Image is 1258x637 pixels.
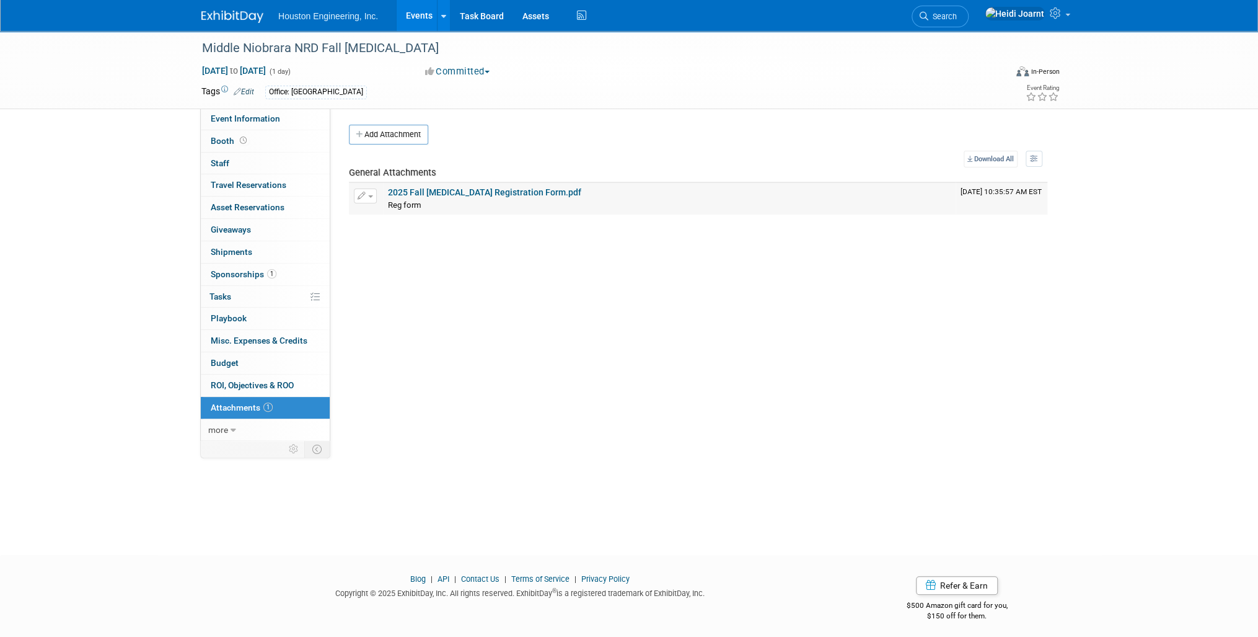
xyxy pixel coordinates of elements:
[237,136,249,145] span: Booth not reserved yet
[857,611,1057,621] div: $150 off for them.
[278,11,378,21] span: Houston Engineering, Inc.
[208,425,228,435] span: more
[234,87,254,96] a: Edit
[201,219,330,241] a: Giveaways
[211,247,252,257] span: Shipments
[388,187,581,197] a: 2025 Fall [MEDICAL_DATA] Registration Form.pdf
[211,358,239,368] span: Budget
[211,136,249,146] span: Booth
[511,574,570,584] a: Terms of Service
[211,114,280,123] span: Event Information
[928,12,957,21] span: Search
[1031,67,1060,76] div: In-Person
[428,574,436,584] span: |
[201,241,330,263] a: Shipments
[916,576,998,595] a: Refer & Earn
[349,167,436,178] span: General Attachments
[265,86,367,99] div: Office: [GEOGRAPHIC_DATA]
[438,574,449,584] a: API
[198,37,987,60] div: Middle Niobrara NRD Fall [MEDICAL_DATA]
[201,11,263,23] img: ExhibitDay
[410,574,426,584] a: Blog
[201,419,330,441] a: more
[201,264,330,285] a: Sponsorships1
[388,200,421,210] span: Reg form
[211,380,294,390] span: ROI, Objectives & ROO
[201,85,254,99] td: Tags
[201,108,330,130] a: Event Information
[201,308,330,329] a: Playbook
[451,574,459,584] span: |
[581,574,630,584] a: Privacy Policy
[571,574,579,584] span: |
[211,202,284,212] span: Asset Reservations
[985,7,1045,20] img: Heidi Joarnt
[267,269,276,278] span: 1
[349,125,428,145] button: Add Attachment
[211,313,247,323] span: Playbook
[932,65,1060,83] div: Event Format
[201,286,330,308] a: Tasks
[209,292,231,301] span: Tasks
[228,66,240,76] span: to
[211,180,286,190] span: Travel Reservations
[421,65,495,78] button: Committed
[211,225,251,234] span: Giveaways
[201,352,330,374] a: Budget
[283,441,305,457] td: Personalize Event Tab Strip
[552,587,556,594] sup: ®
[268,68,291,76] span: (1 day)
[201,375,330,396] a: ROI, Objectives & ROO
[201,197,330,218] a: Asset Reservations
[201,397,330,419] a: Attachments1
[263,403,273,412] span: 1
[211,158,229,168] span: Staff
[211,269,276,279] span: Sponsorships
[912,6,969,27] a: Search
[201,65,266,76] span: [DATE] [DATE]
[201,585,838,599] div: Copyright © 2025 ExhibitDay, Inc. All rights reserved. ExhibitDay is a registered trademark of Ex...
[305,441,330,457] td: Toggle Event Tabs
[211,336,307,345] span: Misc. Expenses & Credits
[964,151,1018,167] a: Download All
[956,183,1047,214] td: Upload Timestamp
[857,592,1057,621] div: $500 Amazon gift card for you,
[201,174,330,196] a: Travel Reservations
[201,130,330,152] a: Booth
[201,153,330,174] a: Staff
[211,403,273,412] span: Attachments
[1016,66,1029,76] img: Format-Inperson.png
[961,187,1042,196] span: Upload Timestamp
[201,330,330,352] a: Misc. Expenses & Credits
[1026,85,1059,91] div: Event Rating
[501,574,509,584] span: |
[461,574,499,584] a: Contact Us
